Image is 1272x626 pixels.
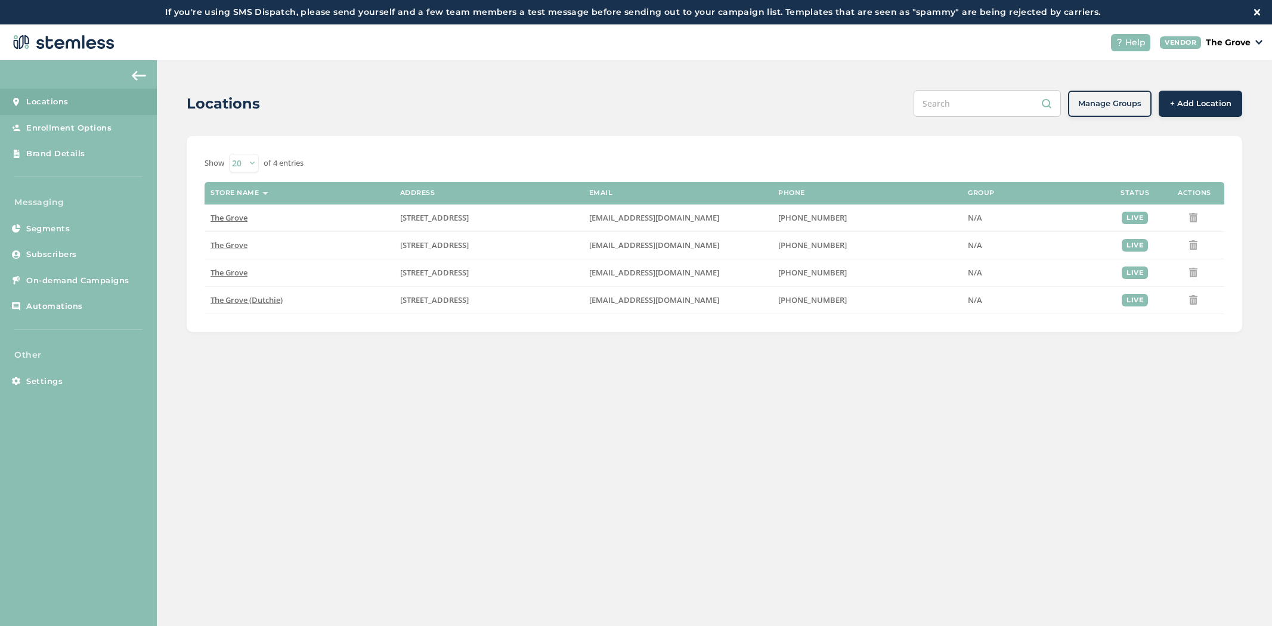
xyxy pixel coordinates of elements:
[400,213,577,223] label: 8155 Center Street
[589,268,766,278] label: dexter@thegroveca.com
[211,240,388,250] label: The Grove
[1160,36,1201,49] div: VENDOR
[1170,98,1231,110] span: + Add Location
[400,267,469,278] span: [STREET_ADDRESS]
[1165,182,1224,204] th: Actions
[1068,91,1152,117] button: Manage Groups
[1122,212,1148,224] div: live
[205,157,224,169] label: Show
[1159,91,1242,117] button: + Add Location
[211,240,247,250] span: The Grove
[968,295,1099,305] label: N/A
[778,189,805,197] label: Phone
[1122,266,1148,279] div: live
[968,213,1099,223] label: N/A
[589,212,719,223] span: [EMAIL_ADDRESS][DOMAIN_NAME]
[589,189,613,197] label: Email
[26,223,70,235] span: Segments
[400,212,469,223] span: [STREET_ADDRESS]
[26,376,63,388] span: Settings
[12,6,1254,18] label: If you're using SMS Dispatch, please send yourself and a few team members a test message before s...
[778,213,956,223] label: (619) 600-1269
[132,71,146,80] img: icon-arrow-back-accent-c549486e.svg
[589,267,719,278] span: [EMAIL_ADDRESS][DOMAIN_NAME]
[211,212,247,223] span: The Grove
[211,295,388,305] label: The Grove (Dutchie)
[211,213,388,223] label: The Grove
[400,295,469,305] span: [STREET_ADDRESS]
[211,268,388,278] label: The Grove
[26,300,83,312] span: Automations
[1078,98,1141,110] span: Manage Groups
[211,189,259,197] label: Store name
[400,240,577,250] label: 8155 Center Street
[778,240,956,250] label: (619) 600-1269
[400,189,435,197] label: Address
[968,268,1099,278] label: N/A
[778,295,956,305] label: (619) 420-4420
[1121,189,1149,197] label: Status
[1255,40,1262,45] img: icon_down-arrow-small-66adaf34.svg
[778,267,847,278] span: [PHONE_NUMBER]
[187,93,260,114] h2: Locations
[1125,36,1146,49] span: Help
[589,240,719,250] span: [EMAIL_ADDRESS][DOMAIN_NAME]
[968,189,995,197] label: Group
[262,192,268,195] img: icon-sort-1e1d7615.svg
[211,267,247,278] span: The Grove
[1212,569,1272,626] iframe: Chat Widget
[778,295,847,305] span: [PHONE_NUMBER]
[778,240,847,250] span: [PHONE_NUMBER]
[26,122,112,134] span: Enrollment Options
[1116,39,1123,46] img: icon-help-white-03924b79.svg
[26,275,129,287] span: On-demand Campaigns
[589,295,766,305] label: info@thegroveca.com
[211,295,283,305] span: The Grove (Dutchie)
[589,213,766,223] label: dexter@thegroveca.com
[10,30,114,54] img: logo-dark-0685b13c.svg
[400,268,577,278] label: 8155 Center Street
[778,212,847,223] span: [PHONE_NUMBER]
[1122,294,1148,306] div: live
[400,295,577,305] label: 8155 Center Street
[26,249,77,261] span: Subscribers
[778,268,956,278] label: (619) 600-1269
[968,240,1099,250] label: N/A
[589,295,719,305] span: [EMAIL_ADDRESS][DOMAIN_NAME]
[26,96,69,108] span: Locations
[914,90,1061,117] input: Search
[26,148,85,160] span: Brand Details
[400,240,469,250] span: [STREET_ADDRESS]
[1254,9,1260,15] img: icon-close-white-1ed751a3.svg
[1206,36,1251,49] p: The Grove
[264,157,304,169] label: of 4 entries
[1122,239,1148,252] div: live
[589,240,766,250] label: dexter@thegroveca.com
